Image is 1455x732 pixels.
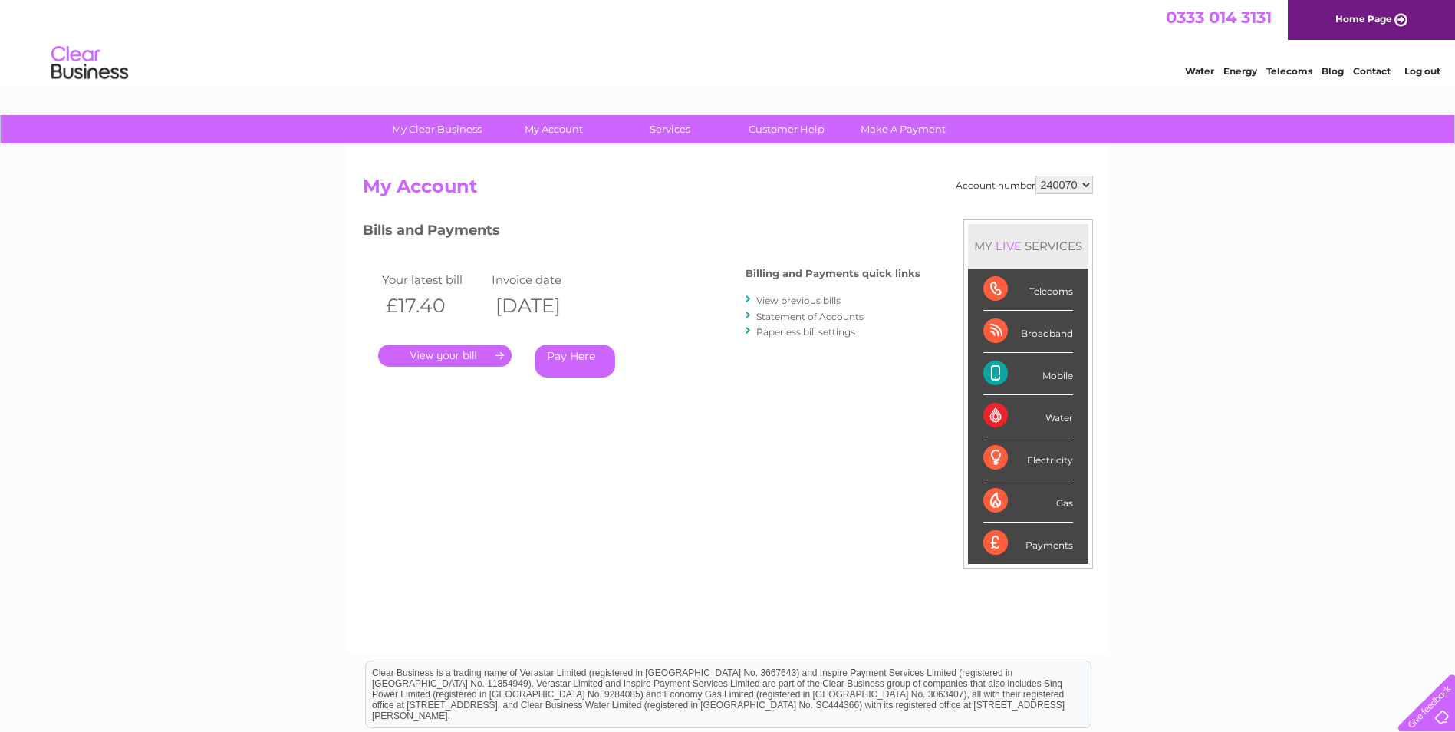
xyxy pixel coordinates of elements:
[1185,65,1214,77] a: Water
[1166,8,1272,27] a: 0333 014 3131
[488,269,598,290] td: Invoice date
[1322,65,1344,77] a: Blog
[983,480,1073,523] div: Gas
[374,115,500,143] a: My Clear Business
[983,395,1073,437] div: Water
[363,176,1093,205] h2: My Account
[983,311,1073,353] div: Broadband
[840,115,966,143] a: Make A Payment
[992,239,1025,253] div: LIVE
[378,345,512,367] a: .
[756,311,864,322] a: Statement of Accounts
[968,224,1088,268] div: MY SERVICES
[1353,65,1391,77] a: Contact
[363,219,920,246] h3: Bills and Payments
[378,269,489,290] td: Your latest bill
[1266,65,1312,77] a: Telecoms
[983,269,1073,311] div: Telecoms
[983,353,1073,395] div: Mobile
[746,268,920,279] h4: Billing and Payments quick links
[488,290,598,321] th: [DATE]
[983,523,1073,564] div: Payments
[51,40,129,87] img: logo.png
[366,8,1091,74] div: Clear Business is a trading name of Verastar Limited (registered in [GEOGRAPHIC_DATA] No. 3667643...
[535,345,615,378] a: Pay Here
[983,437,1073,480] div: Electricity
[490,115,617,143] a: My Account
[378,290,489,321] th: £17.40
[607,115,733,143] a: Services
[1223,65,1257,77] a: Energy
[1404,65,1440,77] a: Log out
[723,115,850,143] a: Customer Help
[956,176,1093,194] div: Account number
[756,295,841,306] a: View previous bills
[756,326,855,338] a: Paperless bill settings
